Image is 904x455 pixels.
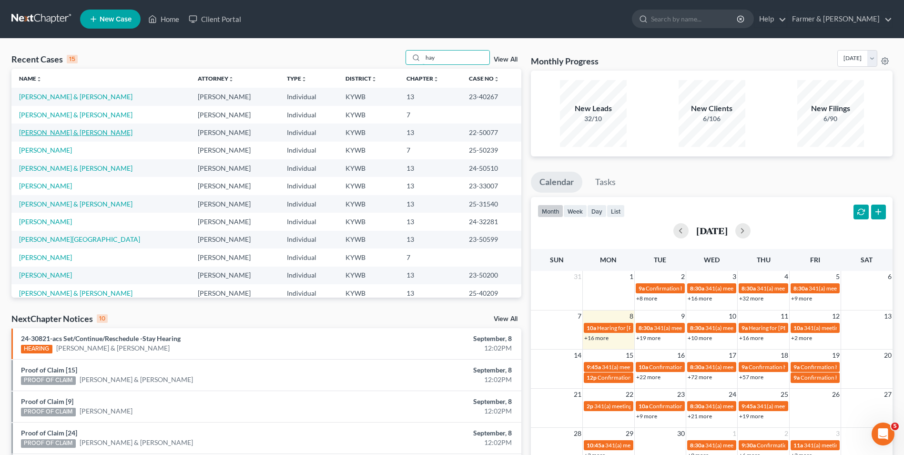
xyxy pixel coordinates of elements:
[461,284,521,302] td: 25-40209
[19,75,42,82] a: Nameunfold_more
[338,195,399,213] td: KYWB
[80,406,132,416] a: [PERSON_NAME]
[563,205,587,217] button: week
[625,428,634,439] span: 29
[629,271,634,282] span: 1
[355,343,512,353] div: 12:02PM
[757,442,865,449] span: Confirmation hearing for [PERSON_NAME]
[97,314,108,323] div: 10
[279,124,338,141] td: Individual
[831,350,841,361] span: 19
[680,271,686,282] span: 2
[399,248,461,266] td: 7
[835,428,841,439] span: 3
[190,231,279,248] td: [PERSON_NAME]
[741,324,748,331] span: 9a
[338,213,399,230] td: KYWB
[739,413,763,420] a: +19 more
[279,231,338,248] td: Individual
[67,55,78,63] div: 15
[279,88,338,105] td: Individual
[587,403,593,410] span: 2p
[100,16,132,23] span: New Case
[780,389,789,400] span: 25
[338,284,399,302] td: KYWB
[80,438,193,447] a: [PERSON_NAME] & [PERSON_NAME]
[461,267,521,284] td: 23-50200
[739,373,763,381] a: +57 more
[679,103,745,114] div: New Clients
[190,142,279,159] td: [PERSON_NAME]
[190,177,279,195] td: [PERSON_NAME]
[791,334,812,341] a: +2 more
[21,334,181,342] a: 24-30821-acs Set/Continue/Reschedule -Stay Hearing
[598,374,756,381] span: Confirmation hearing for [PERSON_NAME] & [PERSON_NAME]
[629,310,634,322] span: 8
[639,363,648,371] span: 10a
[636,295,657,302] a: +8 more
[646,285,754,292] span: Confirmation hearing for [PERSON_NAME]
[279,177,338,195] td: Individual
[19,164,132,172] a: [PERSON_NAME] & [PERSON_NAME]
[639,285,645,292] span: 9a
[597,324,722,331] span: Hearing for [PERSON_NAME] & [PERSON_NAME]
[338,267,399,284] td: KYWB
[654,324,796,331] span: 341(a) meeting for [PERSON_NAME] & [PERSON_NAME]
[190,195,279,213] td: [PERSON_NAME]
[605,442,697,449] span: 341(a) meeting for [PERSON_NAME]
[190,159,279,177] td: [PERSON_NAME]
[338,124,399,141] td: KYWB
[705,324,797,331] span: 341(a) meeting for [PERSON_NAME]
[883,310,893,322] span: 13
[754,10,786,28] a: Help
[190,88,279,105] td: [PERSON_NAME]
[190,106,279,124] td: [PERSON_NAME]
[607,205,625,217] button: list
[399,106,461,124] td: 7
[573,428,582,439] span: 28
[728,389,737,400] span: 24
[651,10,738,28] input: Search by name...
[797,114,864,124] div: 6/90
[19,271,72,279] a: [PERSON_NAME]
[741,285,756,292] span: 8:30a
[688,373,712,381] a: +72 more
[728,350,737,361] span: 17
[355,438,512,447] div: 12:02PM
[783,271,789,282] span: 4
[461,177,521,195] td: 23-33007
[423,51,489,64] input: Search by name...
[741,442,756,449] span: 9:30a
[143,10,184,28] a: Home
[19,111,132,119] a: [PERSON_NAME] & [PERSON_NAME]
[783,428,789,439] span: 2
[494,76,499,82] i: unfold_more
[793,442,803,449] span: 11a
[587,442,604,449] span: 10:45a
[338,159,399,177] td: KYWB
[594,403,686,410] span: 341(a) meeting for [PERSON_NAME]
[36,76,42,82] i: unfold_more
[19,146,72,154] a: [PERSON_NAME]
[560,114,627,124] div: 32/10
[461,142,521,159] td: 25-50239
[21,397,73,405] a: Proof of Claim [9]
[883,350,893,361] span: 20
[399,88,461,105] td: 13
[600,256,617,264] span: Mon
[355,334,512,343] div: September, 8
[198,75,234,82] a: Attorneyunfold_more
[780,310,789,322] span: 11
[399,159,461,177] td: 13
[749,363,857,371] span: Confirmation hearing for [PERSON_NAME]
[287,75,307,82] a: Typeunfold_more
[21,429,77,437] a: Proof of Claim [24]
[739,334,763,341] a: +16 more
[338,106,399,124] td: KYWB
[399,231,461,248] td: 13
[279,106,338,124] td: Individual
[649,363,757,371] span: Confirmation hearing for [PERSON_NAME]
[587,324,596,331] span: 10a
[872,423,894,445] iframe: Intercom live chat
[190,248,279,266] td: [PERSON_NAME]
